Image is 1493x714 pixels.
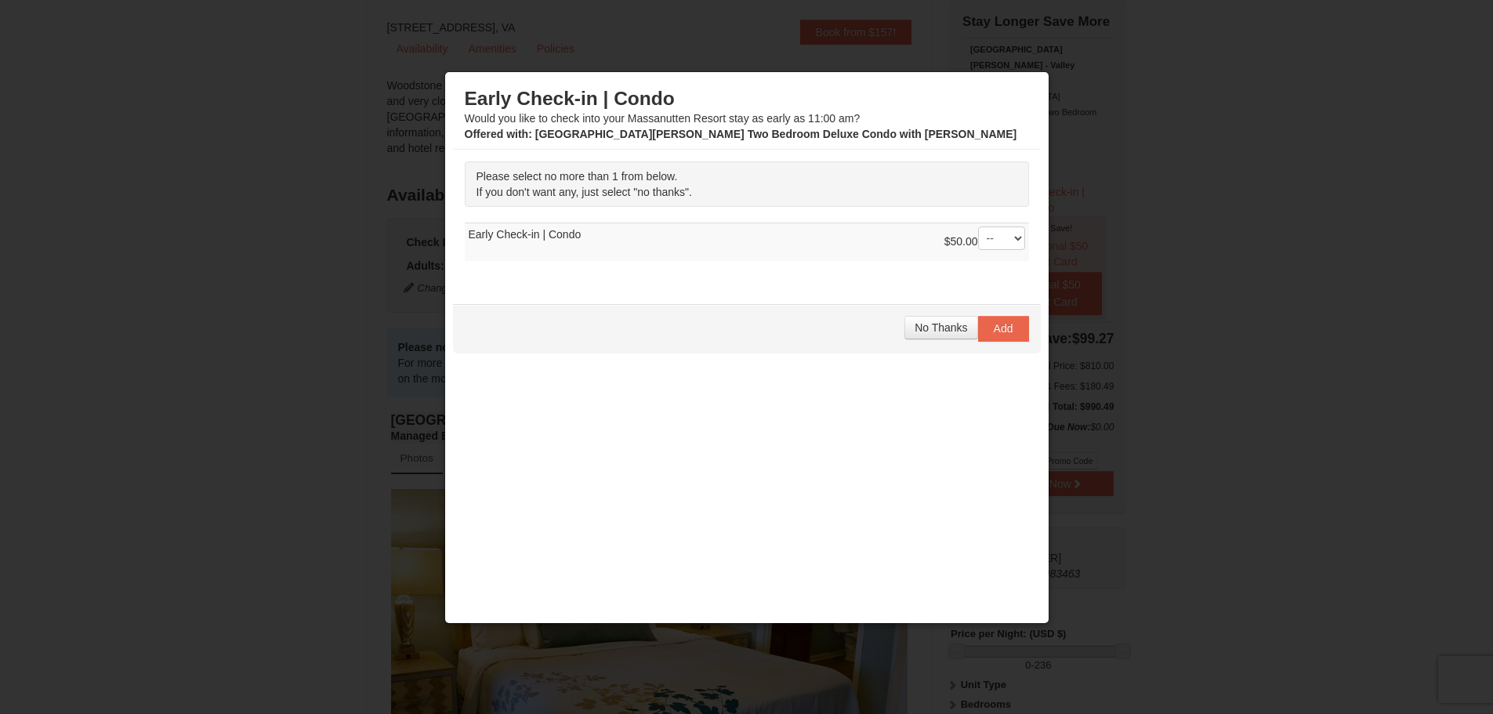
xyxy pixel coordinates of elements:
span: Offered with [465,128,529,140]
span: Add [994,322,1013,335]
span: Please select no more than 1 from below. [477,170,678,183]
div: $50.00 [944,227,1025,258]
span: No Thanks [915,321,967,334]
strong: : [GEOGRAPHIC_DATA][PERSON_NAME] Two Bedroom Deluxe Condo with [PERSON_NAME] [465,128,1017,140]
td: Early Check-in | Condo [465,223,1029,262]
button: Add [978,316,1029,341]
button: No Thanks [904,316,977,339]
div: Would you like to check into your Massanutten Resort stay as early as 11:00 am? [465,87,1029,142]
h3: Early Check-in | Condo [465,87,1029,111]
span: If you don't want any, just select "no thanks". [477,186,692,198]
